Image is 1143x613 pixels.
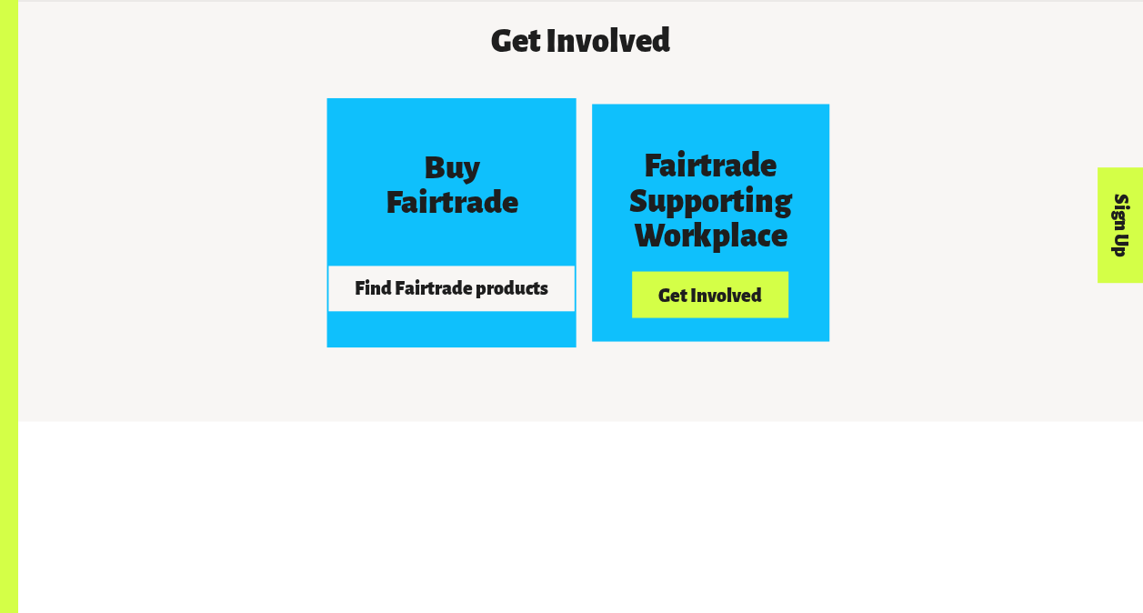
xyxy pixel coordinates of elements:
[362,151,539,220] h3: Buy Fairtrade
[328,265,574,310] button: Find Fairtrade products
[326,97,576,347] a: Buy Fairtrade Find Fairtrade products
[621,150,799,254] h3: Fairtrade Supporting Workplace
[632,271,787,317] button: Get Involved
[592,104,829,341] a: Fairtrade Supporting Workplace Get Involved
[160,25,1002,60] h3: Get Involved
